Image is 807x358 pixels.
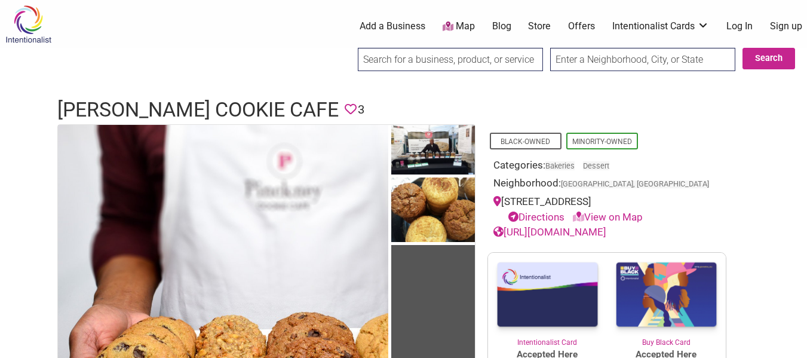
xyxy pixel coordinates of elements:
a: Blog [492,20,511,33]
a: Buy Black Card [607,253,726,348]
img: Buy Black Card [607,253,726,338]
a: Log In [726,20,753,33]
a: Sign up [770,20,802,33]
div: Neighborhood: [493,176,720,194]
a: Dessert [583,161,609,170]
span: 3 [358,100,364,119]
a: [URL][DOMAIN_NAME] [493,226,606,238]
div: Categories: [493,158,720,176]
span: [GEOGRAPHIC_DATA], [GEOGRAPHIC_DATA] [561,180,709,188]
a: Map [443,20,475,33]
button: Search [742,48,795,69]
a: Bakeries [545,161,575,170]
img: Intentionalist Card [488,253,607,337]
a: Add a Business [360,20,425,33]
a: Directions [508,211,564,223]
div: [STREET_ADDRESS] [493,194,720,225]
a: Intentionalist Cards [612,20,709,33]
a: View on Map [573,211,643,223]
a: Offers [568,20,595,33]
a: Black-Owned [501,137,550,146]
input: Enter a Neighborhood, City, or State [550,48,735,71]
a: Minority-Owned [572,137,632,146]
input: Search for a business, product, or service [358,48,543,71]
h1: [PERSON_NAME] Cookie Cafe [57,96,339,124]
a: Intentionalist Card [488,253,607,348]
a: Store [528,20,551,33]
